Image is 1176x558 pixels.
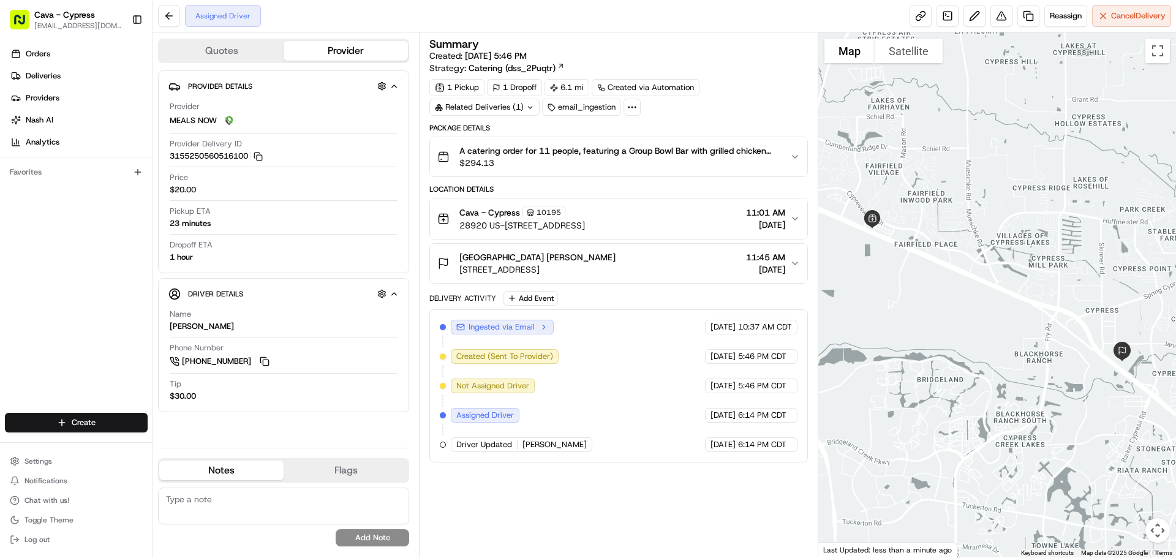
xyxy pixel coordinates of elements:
span: Providers [26,92,59,104]
span: [GEOGRAPHIC_DATA] [PERSON_NAME] [459,251,616,263]
button: Add Event [503,291,558,306]
div: 23 minutes [170,218,211,229]
img: Google [821,541,862,557]
div: [PERSON_NAME] [170,321,234,332]
span: Ingested via Email [469,322,535,333]
button: Show street map [824,39,875,63]
div: Location Details [429,184,807,194]
span: • [133,190,137,200]
button: Chat with us! [5,492,148,509]
img: Nash [12,12,37,37]
span: Cava - Cypress [459,206,520,219]
div: 💻 [104,242,113,252]
span: Tip [170,379,181,390]
button: Notes [159,461,284,480]
a: Created via Automation [592,79,699,96]
span: Provider Details [188,81,252,91]
button: Cava - Cypress [34,9,95,21]
span: Name [170,309,191,320]
span: 11:01 AM [746,206,785,219]
span: Orders [26,48,50,59]
div: 1 hour [170,252,193,263]
a: Providers [5,88,153,108]
button: Notifications [5,472,148,489]
span: [DATE] [710,351,736,362]
span: Dropoff ETA [170,239,213,251]
div: Past conversations [12,159,82,169]
button: Keyboard shortcuts [1021,549,1074,557]
span: $20.00 [170,184,196,195]
span: Not Assigned Driver [456,380,529,391]
div: Package Details [429,123,807,133]
span: Created: [429,50,527,62]
span: 28920 US-[STREET_ADDRESS] [459,219,585,232]
span: 6:14 PM CDT [738,439,786,450]
span: Settings [24,456,52,466]
span: Pickup ETA [170,206,211,217]
span: MEALS NOW [170,115,217,126]
span: Deliveries [26,70,61,81]
a: Powered byPylon [86,270,148,280]
div: Strategy: [429,62,565,74]
button: [EMAIL_ADDRESS][DOMAIN_NAME] [34,21,122,31]
span: Cancel Delivery [1111,10,1166,21]
button: Settings [5,453,148,470]
span: Chat with us! [24,496,69,505]
span: [PHONE_NUMBER] [182,356,251,367]
input: Clear [32,79,202,92]
div: We're available if you need us! [55,129,168,139]
button: Toggle Theme [5,511,148,529]
span: 6:14 PM CDT [738,410,786,421]
span: Create [72,417,96,428]
span: Knowledge Base [24,241,94,253]
button: Quotes [159,41,284,61]
span: Toggle Theme [24,515,73,525]
img: Wisdom Oko [12,178,32,202]
span: Notifications [24,476,67,486]
span: Analytics [26,137,59,148]
div: Favorites [5,162,148,182]
button: Show satellite imagery [875,39,943,63]
p: Welcome 👋 [12,49,223,69]
button: Cava - Cypress1019528920 US-[STREET_ADDRESS]11:01 AM[DATE] [430,198,807,239]
span: Pylon [122,271,148,280]
div: email_ingestion [542,99,621,116]
div: 1 Pickup [429,79,484,96]
div: Delivery Activity [429,293,496,303]
span: Created (Sent To Provider) [456,351,553,362]
span: [DATE] [746,219,785,231]
a: Orders [5,44,153,64]
button: [GEOGRAPHIC_DATA] [PERSON_NAME][STREET_ADDRESS]11:45 AM[DATE] [430,244,807,283]
a: [PHONE_NUMBER] [170,355,271,368]
span: Driver Updated [456,439,512,450]
div: Start new chat [55,117,201,129]
img: 1736555255976-a54dd68f-1ca7-489b-9aae-adbdc363a1c4 [12,117,34,139]
div: 6.1 mi [545,79,589,96]
button: Start new chat [208,121,223,135]
button: CancelDelivery [1092,5,1171,27]
span: Provider Delivery ID [170,138,242,149]
h3: Summary [429,39,479,50]
a: 📗Knowledge Base [7,236,99,258]
a: 💻API Documentation [99,236,202,258]
span: 5:46 PM CDT [738,351,786,362]
span: Catering (dss_2Puqtr) [469,62,556,74]
span: Assigned Driver [456,410,514,421]
div: $30.00 [170,391,196,402]
span: API Documentation [116,241,197,253]
span: [DATE] [710,322,736,333]
a: Nash AI [5,110,153,130]
button: Provider [284,41,408,61]
a: Open this area in Google Maps (opens a new window) [821,541,862,557]
button: Create [5,413,148,432]
div: 1 Dropoff [487,79,542,96]
button: Log out [5,531,148,548]
button: Flags [284,461,408,480]
button: Reassign [1044,5,1087,27]
span: [DATE] [140,190,165,200]
img: melas_now_logo.png [222,113,236,128]
span: [DATE] [710,439,736,450]
button: Map camera controls [1145,518,1170,543]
